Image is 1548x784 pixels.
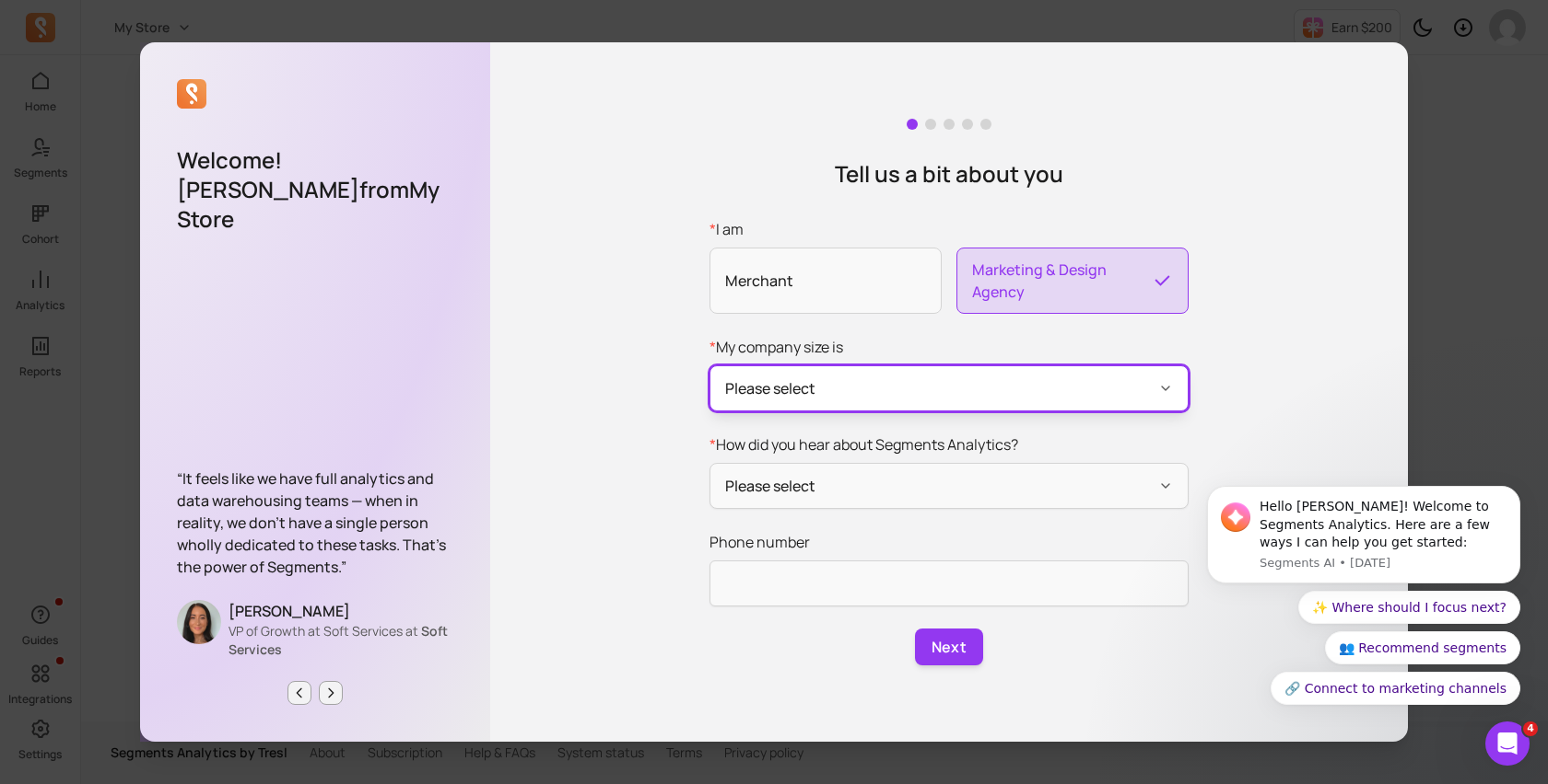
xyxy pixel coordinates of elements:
p: My company size is [709,336,1189,358]
button: *My company size is [709,365,1189,411]
p: [PERSON_NAME] from My Store [177,175,453,234]
p: Welcome! [177,145,453,175]
p: I am [709,218,1189,240]
button: *How did you hear about Segments Analytics? [709,463,1189,509]
button: Previous page [287,681,311,705]
span: Soft Services [229,622,448,658]
button: Next [915,628,983,665]
img: Stephanie DiSturco [177,600,221,644]
p: VP of Growth at Soft Services at [229,622,453,659]
button: Next page [319,681,343,705]
p: Phone number [709,531,1189,553]
iframe: Intercom live chat [1485,721,1530,766]
p: [PERSON_NAME] [229,600,453,622]
span: 4 [1523,721,1538,736]
span: Marketing & Design Agency [956,248,1189,314]
input: phone [709,560,1189,606]
iframe: Intercom notifications message [1179,344,1548,734]
p: How did you hear about Segments Analytics? [709,433,1189,455]
p: “It feels like we have full analytics and data warehousing teams — when in reality, we don’t have... [177,467,453,578]
p: Tell us a bit about you [835,159,1063,189]
span: Merchant [709,248,942,314]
